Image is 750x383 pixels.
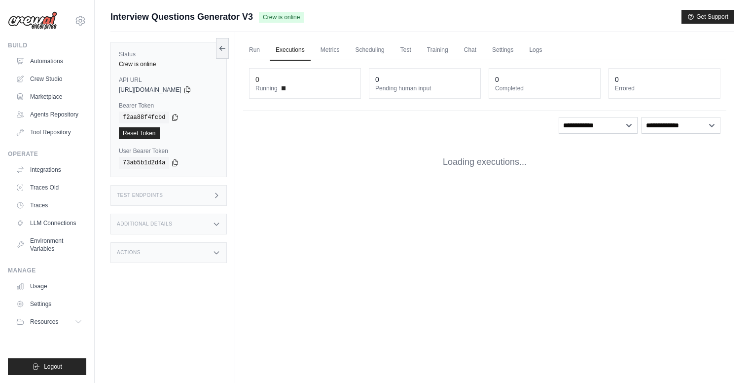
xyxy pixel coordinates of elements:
[119,112,169,123] code: f2aa88f4fcbd
[458,40,482,61] a: Chat
[375,84,474,92] dt: Pending human input
[30,318,58,326] span: Resources
[119,86,181,94] span: [URL][DOMAIN_NAME]
[119,147,218,155] label: User Bearer Token
[119,60,218,68] div: Crew is online
[119,127,160,139] a: Reset Token
[117,192,163,198] h3: Test Endpoints
[12,278,86,294] a: Usage
[12,124,86,140] a: Tool Repository
[523,40,548,61] a: Logs
[12,180,86,195] a: Traces Old
[119,102,218,110] label: Bearer Token
[495,84,594,92] dt: Completed
[375,75,379,84] div: 0
[12,53,86,69] a: Automations
[259,12,304,23] span: Crew is online
[12,233,86,257] a: Environment Variables
[495,75,499,84] div: 0
[315,40,346,61] a: Metrics
[486,40,519,61] a: Settings
[8,267,86,274] div: Manage
[12,296,86,312] a: Settings
[12,107,86,122] a: Agents Repository
[117,221,172,227] h3: Additional Details
[110,10,253,24] span: Interview Questions Generator V3
[12,162,86,178] a: Integrations
[8,150,86,158] div: Operate
[119,76,218,84] label: API URL
[394,40,417,61] a: Test
[615,75,619,84] div: 0
[12,89,86,105] a: Marketplace
[119,50,218,58] label: Status
[615,84,714,92] dt: Errored
[255,75,259,84] div: 0
[255,84,278,92] span: Running
[421,40,454,61] a: Training
[8,358,86,375] button: Logout
[44,363,62,371] span: Logout
[270,40,311,61] a: Executions
[12,215,86,231] a: LLM Connections
[8,41,86,49] div: Build
[243,140,726,185] div: Loading executions...
[349,40,390,61] a: Scheduling
[12,314,86,330] button: Resources
[119,157,169,169] code: 73ab5b1d2d4a
[12,197,86,213] a: Traces
[243,40,266,61] a: Run
[8,11,57,30] img: Logo
[117,250,141,256] h3: Actions
[12,71,86,87] a: Crew Studio
[681,10,734,24] button: Get Support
